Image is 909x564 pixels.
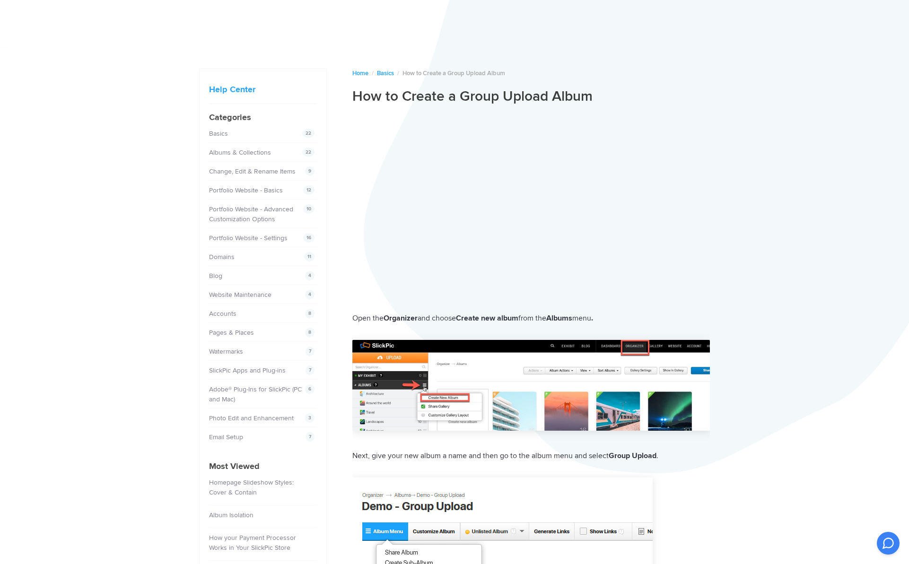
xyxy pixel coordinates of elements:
[209,234,288,242] a: Portfolio Website - Settings
[209,329,254,337] a: Pages & Places
[397,69,399,77] span: /
[304,252,315,261] span: 11
[209,272,222,280] a: Blog
[352,312,710,325] p: Open the and choose from the menu
[305,413,315,423] span: 3
[384,313,418,323] strong: Organizer
[546,313,572,323] strong: Albums
[305,309,315,318] span: 8
[305,328,315,337] span: 8
[209,511,253,519] a: Album Isolation
[209,460,317,473] h4: Most Viewed
[209,130,228,138] a: Basics
[209,167,296,175] a: Change, Edit & Rename Items
[352,69,368,77] a: Home
[209,347,243,356] a: Watermarks
[209,205,293,223] a: Portfolio Website - Advanced Customization Options
[591,313,593,323] strong: .
[305,290,315,299] span: 4
[303,233,315,243] span: 16
[402,69,505,77] span: How to Create a Group Upload Album
[209,291,271,299] a: Website Maintenance
[209,186,283,194] a: Portfolio Website - Basics
[377,69,394,77] a: Basics
[305,384,315,394] span: 6
[305,271,315,280] span: 4
[352,87,710,105] h1: How to Create a Group Upload Album
[306,365,315,375] span: 7
[209,433,243,441] a: Email Setup
[209,366,286,374] a: SlickPic Apps and Plug-ins
[209,84,255,95] a: Help Center
[303,204,315,214] span: 10
[305,166,315,176] span: 9
[209,310,236,318] a: Accounts
[306,347,315,356] span: 7
[209,148,271,156] a: Albums & Collections
[303,185,315,195] span: 12
[352,113,710,299] iframe: 37 How To Create a Group Upload Album
[209,414,294,422] a: Photo Edit and Enhancement
[209,111,317,124] h4: Categories
[209,385,302,403] a: Adobe® Plug-Ins for SlickPic (PC and Mac)
[209,478,294,496] a: Homepage Slideshow Styles: Cover & Contain
[209,534,296,552] a: How your Payment Processor Works in Your SlickPic Store
[352,450,710,462] p: Next, give your new album a name and then go to the album menu and select .
[456,313,518,323] strong: Create new album
[209,253,235,261] a: Domains
[302,129,315,138] span: 22
[302,148,315,157] span: 22
[609,451,656,460] strong: Group Upload
[306,432,315,442] span: 7
[372,69,374,77] span: /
